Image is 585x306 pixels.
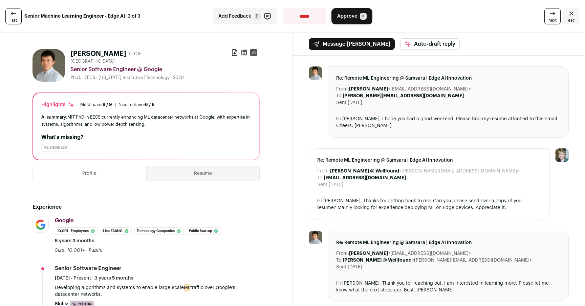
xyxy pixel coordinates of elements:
span: AI summary: [41,115,67,119]
span: 6 / 6 [145,102,155,107]
div: Must have: [80,102,112,107]
b: [PERSON_NAME] [349,87,388,91]
button: Auto-draft reply [400,38,460,50]
dd: [DATE] [329,181,343,188]
button: Resume [147,166,260,181]
span: Google [55,218,73,223]
span: Size: 10,001+ [55,248,85,253]
div: MIT PhD in EECS currently enhancing ML datacenter networks at Google, with expertise in systems, ... [41,114,251,128]
div: Hi [PERSON_NAME], Thanks for getting back to me! Can you please send over a copy of your resume? ... [317,198,541,211]
span: [DATE] - Present · 3 years 5 months [55,275,133,282]
dt: From: [336,250,349,257]
div: Nice to have: [118,102,155,107]
span: next [548,18,557,23]
h2: What's missing? [41,133,251,141]
h1: [PERSON_NAME] [70,49,126,59]
dt: From: [317,168,330,175]
div: Senior Software Engineer @ Google [70,65,260,74]
span: Re: Remote ML Engineering @ Samsara | Edge AI Innovation [336,239,560,246]
div: Senior Software Engineer [55,265,122,272]
dt: Sent: [336,264,348,270]
dt: To: [317,175,324,181]
div: 5 YOE [129,50,142,57]
strong: Senior Machine Learning Engineer - Edge AI: 3 of 3 [24,13,140,20]
img: 23feddc27f34e56aca174840dbf48bd4c37ffba13731e166513d095c52f219e5 [309,231,322,244]
div: Hi [PERSON_NAME], I hope you had a good weekend. Please find my resume attached to this email. Ch... [336,116,560,129]
div: ML Engineer [41,144,69,151]
a: next [544,8,561,24]
span: 8 / 9 [103,102,112,107]
div: Highlights [41,101,75,108]
span: last [10,18,17,23]
li: Technology Companies [134,227,184,235]
img: 23feddc27f34e56aca174840dbf48bd4c37ffba13731e166513d095c52f219e5 [309,66,322,80]
span: esc [568,18,575,23]
ul: | [80,102,155,107]
div: Ph.D. - EECS - [US_STATE] Institute of Technology - 2020 [70,75,260,80]
div: Hi [PERSON_NAME], Thank you for reaching out. I am interested in learning more. Please let me kno... [336,280,560,293]
dt: Sent: [336,99,348,106]
button: Profile [33,166,146,181]
img: 6494470-medium_jpg [555,148,569,162]
dd: <[PERSON_NAME][EMAIL_ADDRESS][DOMAIN_NAME]> [343,257,532,264]
li: List: FAANG [101,227,132,235]
b: [PERSON_NAME] @ Wellfound [343,258,412,263]
li: Public Startup [187,227,221,235]
span: Add Feedback [218,13,251,20]
span: Re: Remote ML Engineering @ Samsara | Edge AI Innovation [336,75,560,82]
span: A [360,13,367,20]
button: Approve A [331,8,372,24]
span: 5 years 3 months [55,238,94,244]
dd: <[EMAIL_ADDRESS][DOMAIN_NAME]> [349,86,471,93]
b: [PERSON_NAME] [349,251,388,256]
b: [PERSON_NAME] @ Wellfound [330,169,399,174]
dt: Sent: [317,181,329,188]
span: [GEOGRAPHIC_DATA] [70,59,115,64]
b: [EMAIL_ADDRESS][DOMAIN_NAME] [324,176,406,180]
dt: From: [336,86,349,93]
h2: Experience [32,203,260,211]
b: [PERSON_NAME][EMAIL_ADDRESS][DOMAIN_NAME] [343,94,464,98]
li: 10,001+ employees [55,227,98,235]
button: Message [PERSON_NAME] [309,38,395,50]
dd: [DATE] [348,99,362,106]
img: 8d2c6156afa7017e60e680d3937f8205e5697781b6c771928cb24e9df88505de.jpg [33,217,48,232]
button: Add Feedback F [213,8,277,24]
dt: To: [336,257,343,264]
dd: <[EMAIL_ADDRESS][DOMAIN_NAME]> [349,250,471,257]
span: · [86,247,87,254]
dd: <[PERSON_NAME][EMAIL_ADDRESS][DOMAIN_NAME]> [330,168,519,175]
dd: [DATE] [348,264,362,270]
dt: To: [336,93,343,99]
span: Public [89,248,103,253]
mark: ML [184,284,190,291]
a: last [5,8,22,24]
span: Re: Remote ML Engineering @ Samsara | Edge AI Innovation [317,157,541,164]
span: F [254,13,261,20]
span: Approve [337,13,357,20]
a: Close [563,8,580,24]
img: 23feddc27f34e56aca174840dbf48bd4c37ffba13731e166513d095c52f219e5 [32,49,65,82]
p: Developing algorithms and systems to enable large-scale traffic over Google's datacenter networks. [55,284,260,298]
